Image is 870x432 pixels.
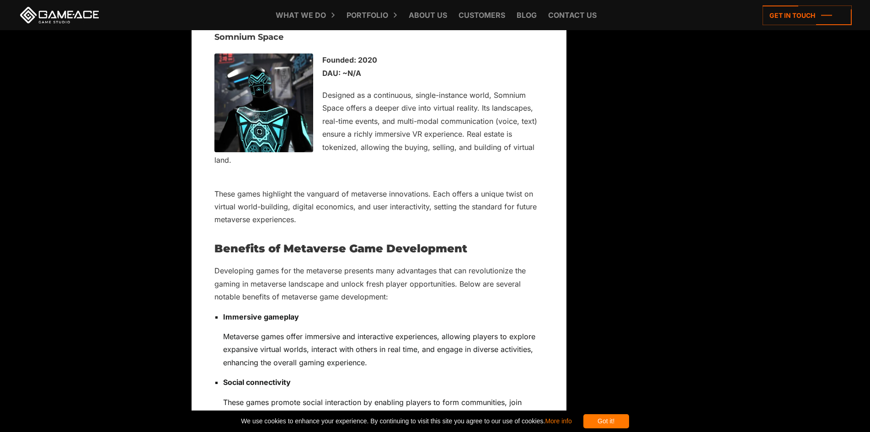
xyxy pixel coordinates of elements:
[763,5,852,25] a: Get in touch
[214,264,544,303] p: Developing games for the metaverse presents many advantages that can revolutionize the gaming in ...
[214,53,313,152] img: gaming in metaverse
[322,55,377,64] strong: Founded: 2020
[214,33,544,42] h3: Somnium Space
[583,414,629,428] div: Got it!
[214,187,544,226] p: These games highlight the vanguard of metaverse innovations. Each offers a unique twist on virtua...
[545,417,571,425] a: More info
[322,69,361,78] strong: DAU: ~N/A
[241,414,571,428] span: We use cookies to enhance your experience. By continuing to visit this site you agree to our use ...
[223,330,544,369] p: Metaverse games offer immersive and interactive experiences, allowing players to explore expansiv...
[223,378,291,387] strong: Social connectivity
[214,89,544,167] p: Designed as a continuous, single-instance world, Somnium Space offers a deeper dive into virtual ...
[223,312,299,321] strong: Immersive gameplay
[214,243,544,255] h2: Benefits of Metaverse Game Development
